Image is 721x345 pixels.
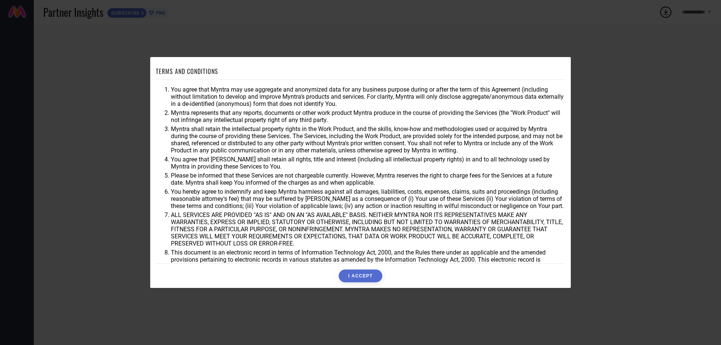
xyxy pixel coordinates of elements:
[171,125,565,154] li: Myntra shall retain the intellectual property rights in the Work Product, and the skills, know-ho...
[171,249,565,270] li: This document is an electronic record in terms of Information Technology Act, 2000, and the Rules...
[171,188,565,209] li: You hereby agree to indemnify and keep Myntra harmless against all damages, liabilities, costs, e...
[171,109,565,124] li: Myntra represents that any reports, documents or other work product Myntra produce in the course ...
[171,156,565,170] li: You agree that [PERSON_NAME] shall retain all rights, title and interest (including all intellect...
[171,172,565,186] li: Please be informed that these Services are not chargeable currently. However, Myntra reserves the...
[156,67,218,76] h1: TERMS AND CONDITIONS
[171,211,565,247] li: ALL SERVICES ARE PROVIDED "AS IS" AND ON AN "AS AVAILABLE" BASIS. NEITHER MYNTRA NOR ITS REPRESEN...
[339,270,382,282] button: I ACCEPT
[171,86,565,107] li: You agree that Myntra may use aggregate and anonymized data for any business purpose during or af...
